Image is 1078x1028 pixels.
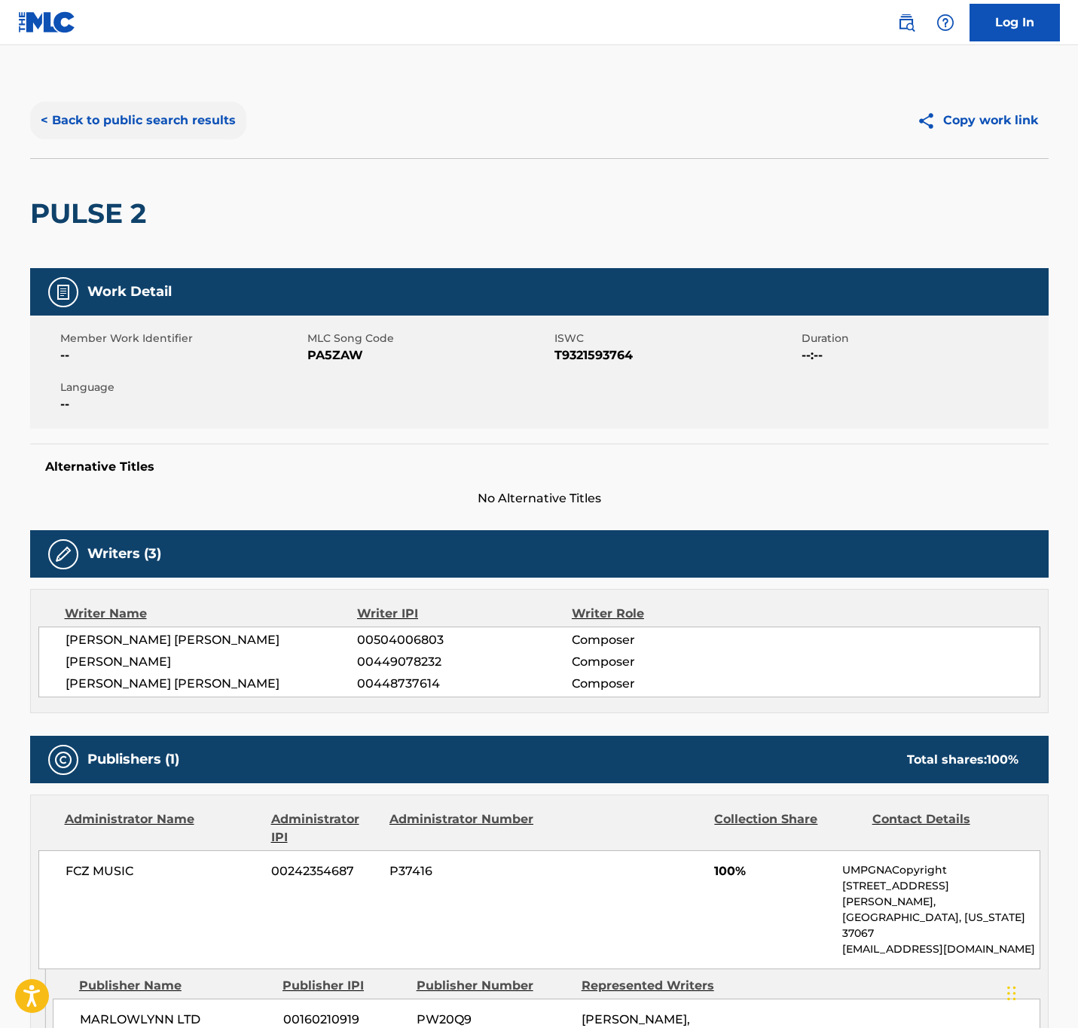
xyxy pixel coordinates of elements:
img: Writers [54,545,72,563]
div: Publisher IPI [282,977,405,995]
span: -- [60,395,304,413]
span: 00449078232 [357,653,571,671]
button: < Back to public search results [30,102,246,139]
span: Duration [802,331,1045,346]
div: Help [930,8,960,38]
span: MLC Song Code [307,331,551,346]
div: Administrator IPI [271,810,378,846]
span: PA5ZAW [307,346,551,365]
div: Represented Writers [582,977,735,995]
span: ISWC [554,331,798,346]
div: Collection Share [714,810,860,846]
div: Publisher Number [417,977,570,995]
div: Writer IPI [357,605,572,623]
div: Administrator Name [65,810,260,846]
span: 100 % [987,752,1018,767]
button: Copy work link [906,102,1049,139]
span: [PERSON_NAME] [PERSON_NAME] [66,675,358,693]
p: [GEOGRAPHIC_DATA], [US_STATE] 37067 [842,910,1039,941]
span: 00504006803 [357,631,571,649]
span: No Alternative Titles [30,490,1049,508]
span: FCZ MUSIC [66,862,261,880]
span: 00242354687 [271,862,378,880]
img: Copy work link [917,111,943,130]
span: Language [60,380,304,395]
span: 00448737614 [357,675,571,693]
span: -- [60,346,304,365]
span: Composer [572,653,767,671]
span: [PERSON_NAME] [66,653,358,671]
img: search [897,14,915,32]
h5: Publishers (1) [87,751,179,768]
span: --:-- [802,346,1045,365]
div: Drag [1007,971,1016,1016]
div: Administrator Number [389,810,536,846]
h5: Alternative Titles [45,459,1034,474]
h2: PULSE 2 [30,197,154,230]
span: Composer [572,631,767,649]
span: 100% [714,862,831,880]
img: MLC Logo [18,11,76,33]
div: Writer Role [572,605,767,623]
span: [PERSON_NAME] [PERSON_NAME] [66,631,358,649]
iframe: Chat Widget [1003,956,1078,1028]
img: Work Detail [54,283,72,301]
img: help [936,14,954,32]
span: Composer [572,675,767,693]
div: Writer Name [65,605,358,623]
div: Publisher Name [79,977,271,995]
img: Publishers [54,751,72,769]
h5: Writers (3) [87,545,161,563]
div: Total shares: [907,751,1018,769]
div: Contact Details [872,810,1018,846]
span: Member Work Identifier [60,331,304,346]
a: Log In [970,4,1060,41]
span: T9321593764 [554,346,798,365]
a: Public Search [891,8,921,38]
p: [EMAIL_ADDRESS][DOMAIN_NAME] [842,941,1039,957]
p: [STREET_ADDRESS][PERSON_NAME], [842,878,1039,910]
span: P37416 [389,862,536,880]
p: UMPGNACopyright [842,862,1039,878]
h5: Work Detail [87,283,172,300]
